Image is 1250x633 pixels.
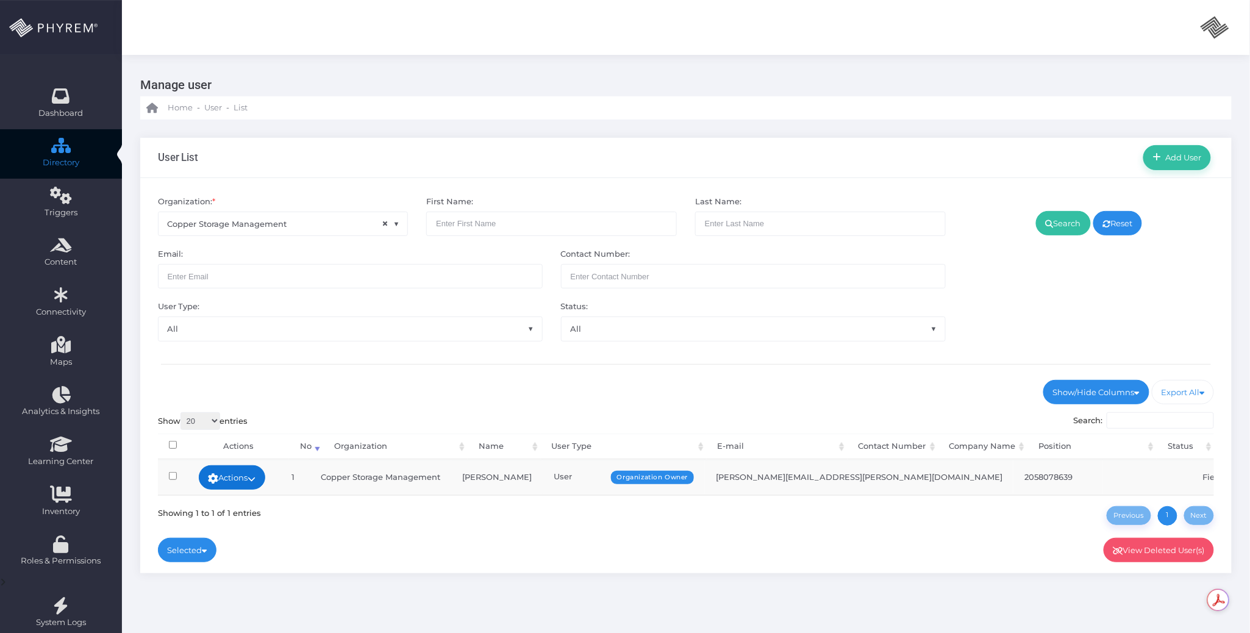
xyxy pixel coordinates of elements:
[323,434,468,460] th: Organization: activate to sort column ascending
[1074,412,1215,429] label: Search:
[1143,145,1211,170] a: Add User
[158,538,217,562] a: Selected
[1093,211,1143,235] a: Reset
[158,151,199,163] h3: User List
[1157,434,1215,460] th: Status: activate to sort column ascending
[8,207,114,219] span: Triggers
[848,434,938,460] th: Contact Number: activate to sort column ascending
[8,306,114,318] span: Connectivity
[158,316,543,341] span: All
[158,264,543,288] input: Enter Email
[224,102,231,114] li: -
[188,434,288,460] th: Actions
[146,96,193,120] a: Home
[8,456,114,468] span: Learning Center
[1104,538,1215,562] a: View Deleted User(s)
[140,73,1223,96] h3: Manage user
[180,412,220,430] select: Showentries
[199,465,266,490] a: Actions
[159,212,408,235] span: Copper Storage Management
[1162,152,1202,162] span: Add User
[1152,380,1215,404] a: Export All
[561,301,588,313] label: Status:
[1027,434,1157,460] th: Position: activate to sort column ascending
[541,434,707,460] th: User Type: activate to sort column ascending
[468,434,541,460] th: Name: activate to sort column ascending
[8,506,114,518] span: Inventory
[382,217,388,231] span: ×
[1036,211,1091,235] a: Search
[234,96,248,120] a: List
[158,504,262,519] div: Showing 1 to 1 of 1 entries
[158,412,248,430] label: Show entries
[159,317,542,340] span: All
[451,460,543,495] td: [PERSON_NAME]
[8,617,114,629] span: System Logs
[234,102,248,114] span: List
[561,264,946,288] input: Maximum of 10 digits required
[8,157,114,169] span: Directory
[705,460,1013,495] td: [PERSON_NAME][EMAIL_ADDRESS][PERSON_NAME][DOMAIN_NAME]
[561,248,630,260] label: Contact Number:
[158,301,200,313] label: User Type:
[611,471,695,484] span: Organization Owner
[1158,506,1177,526] a: 1
[695,212,946,236] input: Enter Last Name
[310,460,451,495] td: Copper Storage Management
[707,434,848,460] th: E-mail: activate to sort column ascending
[1013,460,1103,495] td: 2058078639
[50,356,72,368] span: Maps
[1043,380,1149,404] a: Show/Hide Columns
[204,102,222,114] span: User
[8,555,114,567] span: Roles & Permissions
[426,212,677,236] input: Enter First Name
[289,434,324,460] th: No: activate to sort column ascending
[204,96,222,120] a: User
[39,107,84,120] span: Dashboard
[195,102,202,114] li: -
[695,196,741,208] label: Last Name:
[158,196,216,208] label: Organization:
[554,471,694,483] div: User
[276,460,310,495] td: 1
[8,256,114,268] span: Content
[1107,412,1214,429] input: Search:
[938,434,1027,460] th: Company Name: activate to sort column ascending
[168,102,193,114] span: Home
[561,316,946,341] span: All
[158,248,184,260] label: Email:
[426,196,473,208] label: First Name:
[8,406,114,418] span: Analytics & Insights
[562,317,945,340] span: All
